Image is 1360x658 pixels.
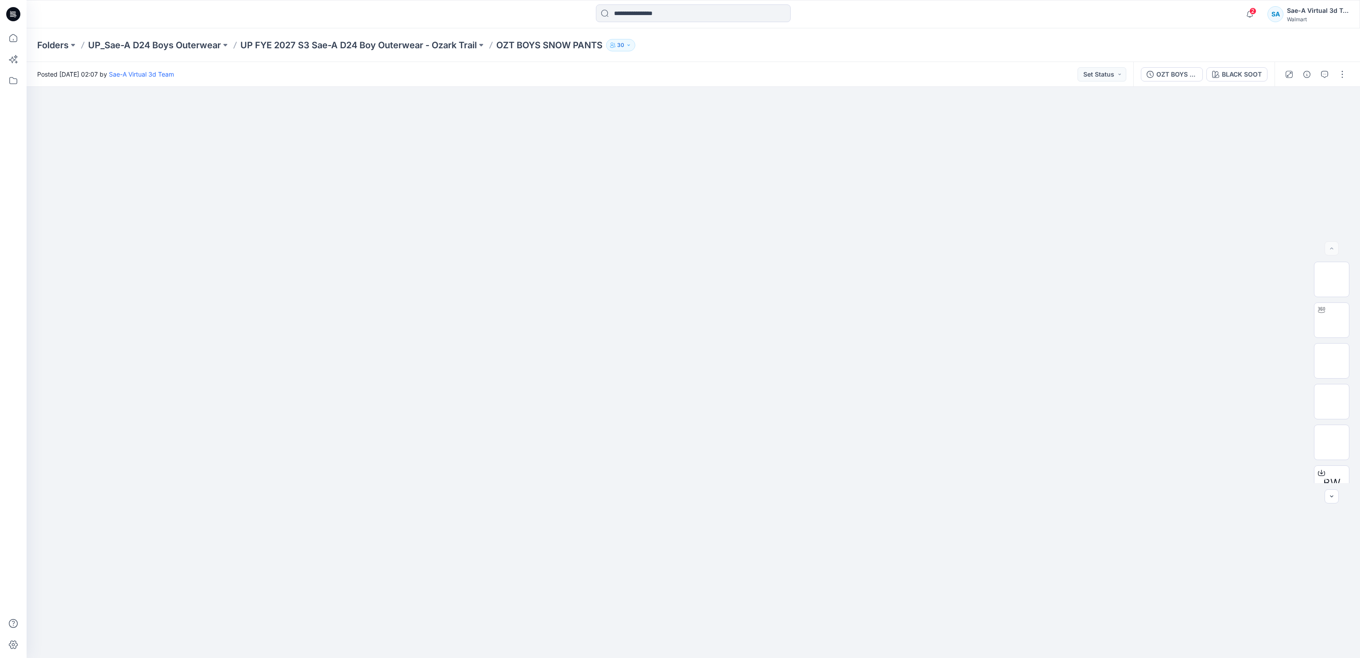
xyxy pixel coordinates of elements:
div: Walmart [1287,16,1349,23]
p: 30 [617,40,624,50]
a: Folders [37,39,69,51]
span: Posted [DATE] 02:07 by [37,70,174,79]
a: Sae-A Virtual 3d Team [109,70,174,78]
div: Sae-A Virtual 3d Team [1287,5,1349,16]
a: UP FYE 2027 S3 Sae-A D24 Boy Outerwear - Ozark Trail [240,39,477,51]
span: 2 [1249,8,1256,15]
div: OZT BOYS SNOW PANTS_ADM_SaeA_090925 [1156,70,1197,79]
p: OZT BOYS SNOW PANTS [496,39,603,51]
div: BLACK SOOT [1222,70,1262,79]
a: UP_Sae-A D24 Boys Outerwear [88,39,221,51]
button: BLACK SOOT [1206,67,1267,81]
button: 30 [606,39,635,51]
button: Details [1300,67,1314,81]
button: OZT BOYS SNOW PANTS_ADM_SaeA_090925 [1141,67,1203,81]
div: SA [1267,6,1283,22]
span: BW [1323,475,1341,491]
